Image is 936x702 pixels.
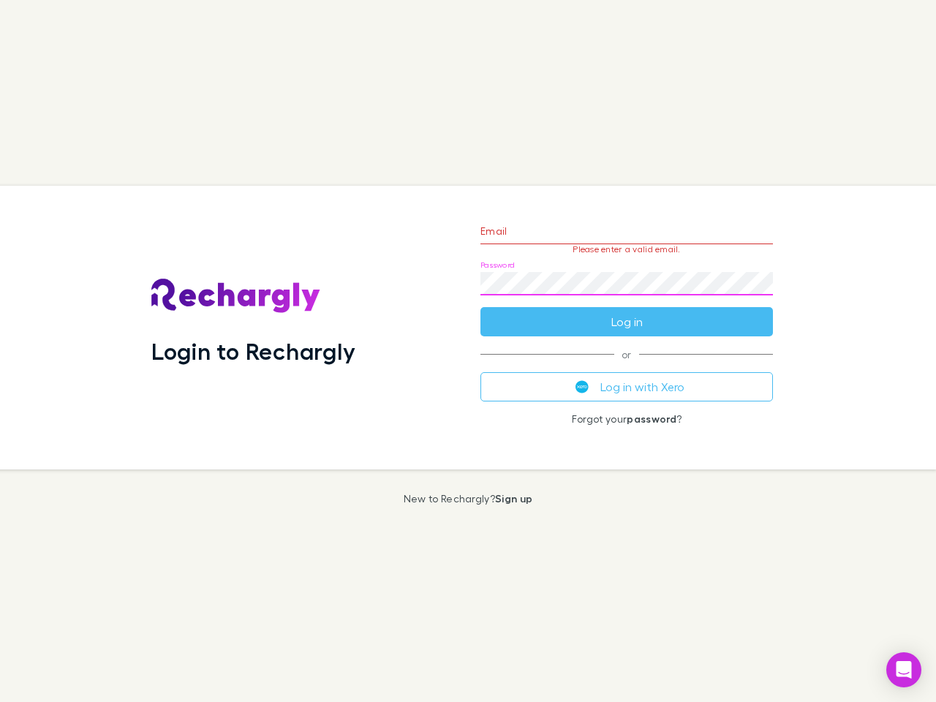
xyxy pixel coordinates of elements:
[480,354,773,355] span: or
[575,380,589,393] img: Xero's logo
[480,372,773,401] button: Log in with Xero
[495,492,532,505] a: Sign up
[151,279,321,314] img: Rechargly's Logo
[404,493,533,505] p: New to Rechargly?
[480,260,515,271] label: Password
[480,244,773,254] p: Please enter a valid email.
[480,307,773,336] button: Log in
[151,337,355,365] h1: Login to Rechargly
[886,652,921,687] div: Open Intercom Messenger
[627,412,676,425] a: password
[480,413,773,425] p: Forgot your ?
